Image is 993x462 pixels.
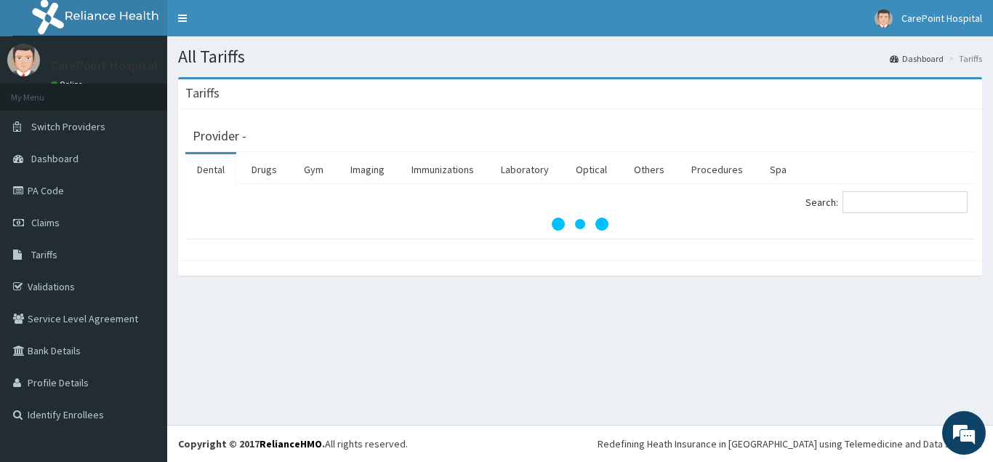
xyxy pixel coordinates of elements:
strong: Copyright © 2017 . [178,437,325,450]
a: Online [51,79,86,89]
span: Dashboard [31,152,79,165]
a: Drugs [240,154,289,185]
a: Procedures [680,154,755,185]
div: Redefining Heath Insurance in [GEOGRAPHIC_DATA] using Telemedicine and Data Science! [598,437,982,451]
img: User Image [875,9,893,28]
img: User Image [7,44,40,76]
a: Dental [185,154,236,185]
a: Others [622,154,676,185]
a: Optical [564,154,619,185]
a: Spa [758,154,798,185]
footer: All rights reserved. [167,425,993,462]
label: Search: [805,191,968,213]
a: Laboratory [489,154,560,185]
h3: Provider - [193,130,246,143]
li: Tariffs [945,52,982,65]
span: CarePoint Hospital [901,12,982,25]
p: CarePoint Hospital [51,59,158,72]
h1: All Tariffs [178,47,982,66]
span: Switch Providers [31,120,105,133]
a: Gym [292,154,335,185]
h3: Tariffs [185,87,220,100]
span: Tariffs [31,248,57,261]
svg: audio-loading [551,195,609,253]
a: Immunizations [400,154,486,185]
a: Dashboard [890,52,944,65]
span: Claims [31,216,60,229]
a: RelianceHMO [260,437,322,450]
a: Imaging [339,154,396,185]
input: Search: [843,191,968,213]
